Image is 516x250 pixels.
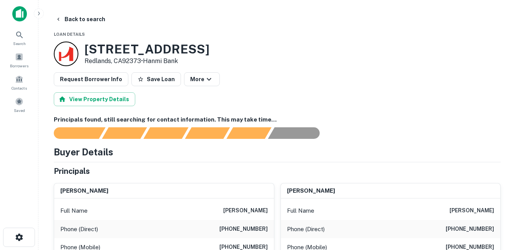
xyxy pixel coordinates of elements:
a: Borrowers [2,50,36,70]
h6: [PERSON_NAME] [450,206,494,215]
p: Phone (Direct) [60,225,98,234]
a: Contacts [2,72,36,93]
button: View Property Details [54,92,135,106]
h6: [PERSON_NAME] [287,187,335,195]
img: capitalize-icon.png [12,6,27,22]
button: Request Borrower Info [54,72,128,86]
h6: [PERSON_NAME] [223,206,268,215]
a: Hanmi Bank [143,57,178,65]
span: Borrowers [10,63,28,69]
p: Phone (Direct) [287,225,325,234]
a: Search [2,27,36,48]
div: AI fulfillment process complete. [268,127,329,139]
div: Sending borrower request to AI... [45,127,102,139]
iframe: Chat Widget [478,188,516,225]
button: More [184,72,220,86]
p: Full Name [287,206,314,215]
div: Documents found, AI parsing details... [143,127,188,139]
p: Full Name [60,206,88,215]
h4: Buyer Details [54,145,113,159]
div: Your request is received and processing... [102,127,147,139]
span: Contacts [12,85,27,91]
h6: [PHONE_NUMBER] [219,225,268,234]
span: Saved [14,107,25,113]
h6: [PERSON_NAME] [60,187,108,195]
p: Redlands, CA92373 • [85,57,209,66]
button: Save Loan [131,72,181,86]
div: Principals found, AI now looking for contact information... [185,127,230,139]
div: Principals found, still searching for contact information. This may take time... [226,127,271,139]
span: Search [13,40,26,47]
h6: Principals found, still searching for contact information. This may take time... [54,115,501,124]
a: Saved [2,94,36,115]
h6: [PHONE_NUMBER] [446,225,494,234]
h3: [STREET_ADDRESS] [85,42,209,57]
button: Back to search [52,12,108,26]
span: Loan Details [54,32,85,37]
h5: Principals [54,165,90,177]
